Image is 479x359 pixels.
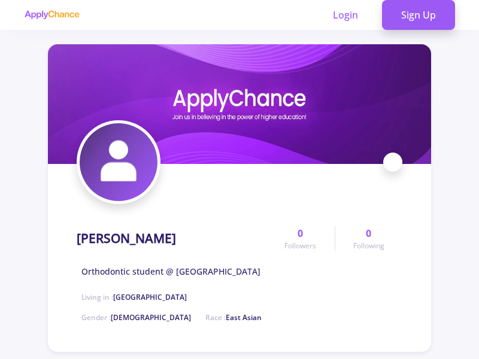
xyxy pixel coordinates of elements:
a: 0Followers [266,226,334,251]
span: Orthodontic student @ [GEOGRAPHIC_DATA] [81,265,260,278]
span: [DEMOGRAPHIC_DATA] [111,312,191,323]
span: East Asian [226,312,262,323]
span: [GEOGRAPHIC_DATA] [113,292,187,302]
a: 0Following [335,226,402,251]
h1: [PERSON_NAME] [77,231,176,246]
span: Gender : [81,312,191,323]
span: Race : [205,312,262,323]
span: Following [353,241,384,251]
span: Living in : [81,292,187,302]
span: 0 [298,226,303,241]
img: Milad Saeedicover image [48,44,431,164]
span: 0 [366,226,371,241]
img: applychance logo text only [24,10,80,20]
img: Milad Saeediavatar [80,123,157,201]
span: Followers [284,241,316,251]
